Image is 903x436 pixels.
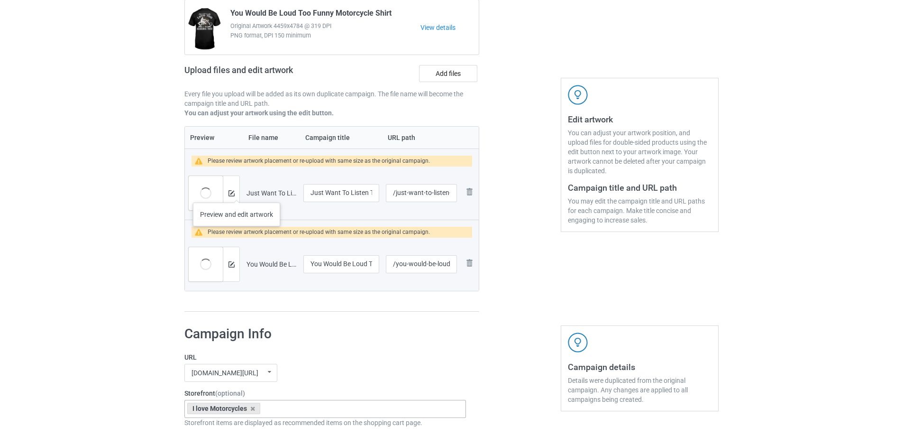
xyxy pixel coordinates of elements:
[568,114,711,125] h3: Edit artwork
[419,65,477,82] label: Add files
[230,9,392,21] span: You Would Be Loud Too Funny Motorcycle Shirt
[568,376,711,404] div: Details were duplicated from the original campaign. Any changes are applied to all campaigns bein...
[184,325,466,343] h1: Campaign Info
[246,188,297,198] div: Just Want To Listen To My Exhaust Biker Motorcycle.png
[215,390,245,397] span: (optional)
[184,109,334,117] b: You can adjust your artwork using the edit button.
[228,261,235,268] img: svg+xml;base64,PD94bWwgdmVyc2lvbj0iMS4wIiBlbmNvZGluZz0iVVRGLTgiPz4KPHN2ZyB3aWR0aD0iMTRweCIgaGVpZ2...
[383,127,460,148] th: URL path
[568,85,588,105] img: svg+xml;base64,PD94bWwgdmVyc2lvbj0iMS4wIiBlbmNvZGluZz0iVVRGLTgiPz4KPHN2ZyB3aWR0aD0iNDJweCIgaGVpZ2...
[192,370,258,376] div: [DOMAIN_NAME][URL]
[184,389,466,398] label: Storefront
[208,227,430,238] div: Please review artwork placement or re-upload with same size as the original campaign.
[185,127,243,148] th: Preview
[464,186,475,197] img: svg+xml;base64,PD94bWwgdmVyc2lvbj0iMS4wIiBlbmNvZGluZz0iVVRGLTgiPz4KPHN2ZyB3aWR0aD0iMjhweCIgaGVpZ2...
[464,257,475,269] img: svg+xml;base64,PD94bWwgdmVyc2lvbj0iMS4wIiBlbmNvZGluZz0iVVRGLTgiPz4KPHN2ZyB3aWR0aD0iMjhweCIgaGVpZ2...
[195,229,208,236] img: warning
[187,403,260,414] div: I love Motorcycles
[230,31,420,40] span: PNG format, DPI 150 minimum
[246,260,297,269] div: You Would Be Loud Too Funny Motorcycle.png
[568,128,711,176] div: You can adjust your artwork position, and upload files for double-sided products using the edit b...
[208,156,430,167] div: Please review artwork placement or re-upload with same size as the original campaign.
[568,333,588,353] img: svg+xml;base64,PD94bWwgdmVyc2lvbj0iMS4wIiBlbmNvZGluZz0iVVRGLTgiPz4KPHN2ZyB3aWR0aD0iNDJweCIgaGVpZ2...
[568,196,711,225] div: You may edit the campaign title and URL paths for each campaign. Make title concise and engaging ...
[228,190,235,196] img: svg+xml;base64,PD94bWwgdmVyc2lvbj0iMS4wIiBlbmNvZGluZz0iVVRGLTgiPz4KPHN2ZyB3aWR0aD0iMTRweCIgaGVpZ2...
[568,182,711,193] h3: Campaign title and URL path
[420,23,479,32] a: View details
[195,158,208,165] img: warning
[243,127,300,148] th: File name
[184,89,479,108] p: Every file you upload will be added as its own duplicate campaign. The file name will become the ...
[184,353,466,362] label: URL
[230,21,420,31] span: Original Artwork 4459x4784 @ 319 DPI
[300,127,383,148] th: Campaign title
[568,362,711,372] h3: Campaign details
[193,203,280,226] div: Preview and edit artwork
[184,418,466,427] div: Storefront items are displayed as recommended items on the shopping cart page.
[184,65,361,83] h2: Upload files and edit artwork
